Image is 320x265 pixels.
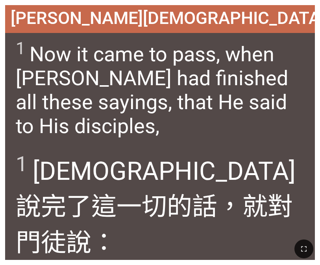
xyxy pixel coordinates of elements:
[16,152,304,258] span: [DEMOGRAPHIC_DATA]
[16,192,293,258] wg5128: 一切
[16,192,293,258] wg2424: 說完了
[16,152,28,176] sup: 1
[16,38,304,138] span: Now it came to pass, when [PERSON_NAME] had finished all these sayings, that He said to His disci...
[66,228,117,258] wg3101: 說
[16,192,293,258] wg5055: 這
[91,228,117,258] wg2036: ：
[16,38,25,58] sup: 1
